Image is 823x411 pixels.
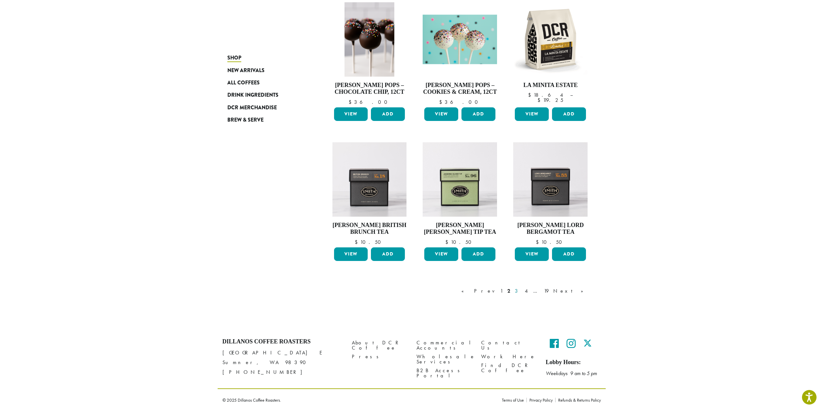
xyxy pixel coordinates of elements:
[355,239,360,245] span: $
[515,107,549,121] a: View
[352,338,407,352] a: About DCR Coffee
[227,64,305,76] a: New Arrivals
[528,92,534,98] span: $
[552,107,586,121] button: Add
[423,15,497,64] img: Cookies-and-Cream.png
[502,398,526,402] a: Terms of Use
[227,91,278,99] span: Drink Ingredients
[334,247,368,261] a: View
[555,398,601,402] a: Refunds & Returns Policy
[349,99,354,105] span: $
[513,222,588,236] h4: [PERSON_NAME] Lord Bergamot Tea
[423,2,497,105] a: [PERSON_NAME] Pops – Cookies & Cream, 12ct $36.00
[355,239,384,245] bdi: 10.50
[334,107,368,121] a: View
[461,247,495,261] button: Add
[227,114,305,126] a: Brew & Serve
[424,247,458,261] a: View
[222,398,492,402] p: © 2025 Dillanos Coffee Roasters.
[515,247,549,261] a: View
[417,338,471,352] a: Commercial Accounts
[332,2,407,105] a: [PERSON_NAME] Pops – Chocolate Chip, 12ct $36.00
[546,359,601,366] h5: Lobby Hours:
[227,102,305,114] a: DCR Merchandise
[423,142,497,245] a: [PERSON_NAME] [PERSON_NAME] Tip Tea $10.50
[332,82,407,96] h4: [PERSON_NAME] Pops – Chocolate Chip, 12ct
[417,366,471,380] a: B2B Access Portal
[570,92,573,98] span: –
[424,107,458,121] a: View
[227,79,260,87] span: All Coffees
[423,142,497,217] img: Jasmine-Silver-Tip-Signature-Green-Carton-2023.jpg
[460,287,497,295] a: « Prev
[543,287,550,295] a: 19
[445,239,451,245] span: $
[537,97,563,103] bdi: 119.25
[423,222,497,236] h4: [PERSON_NAME] [PERSON_NAME] Tip Tea
[506,287,512,295] a: 2
[481,352,536,361] a: Work Here
[227,52,305,64] a: Shop
[222,338,342,345] h4: Dillanos Coffee Roasters
[537,97,543,103] span: $
[513,82,588,89] h4: La Minita Estate
[536,239,565,245] bdi: 10.50
[227,77,305,89] a: All Coffees
[349,99,390,105] bdi: 36.00
[227,104,277,112] span: DCR Merchandise
[552,287,589,295] a: Next »
[439,99,481,105] bdi: 36.00
[532,287,541,295] a: …
[513,142,588,217] img: Lord-Bergamot-Signature-Black-Carton-2023-1.jpg
[423,82,497,96] h4: [PERSON_NAME] Pops – Cookies & Cream, 12ct
[514,287,522,295] a: 3
[227,116,264,124] span: Brew & Serve
[546,370,597,377] em: Weekdays 9 am to 5 pm
[513,2,588,77] img: DCR-12oz-La-Minita-Estate-Stock-scaled.png
[345,2,394,77] img: Chocolate-Chip.png
[332,142,407,245] a: [PERSON_NAME] British Brunch Tea $10.50
[536,239,541,245] span: $
[439,99,445,105] span: $
[417,352,471,366] a: Wholesale Services
[352,352,407,361] a: Press
[552,247,586,261] button: Add
[371,247,405,261] button: Add
[513,142,588,245] a: [PERSON_NAME] Lord Bergamot Tea $10.50
[499,287,504,295] a: 1
[227,54,241,62] span: Shop
[227,89,305,101] a: Drink Ingredients
[524,287,530,295] a: 4
[222,348,342,377] p: [GEOGRAPHIC_DATA] E Sumner, WA 98390 [PHONE_NUMBER]
[481,361,536,375] a: Find DCR Coffee
[481,338,536,352] a: Contact Us
[528,92,564,98] bdi: 18.64
[371,107,405,121] button: Add
[513,2,588,105] a: La Minita Estate
[526,398,555,402] a: Privacy Policy
[227,67,265,75] span: New Arrivals
[332,142,406,217] img: British-Brunch-Signature-Black-Carton-2023-2.jpg
[332,222,407,236] h4: [PERSON_NAME] British Brunch Tea
[445,239,474,245] bdi: 10.50
[461,107,495,121] button: Add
